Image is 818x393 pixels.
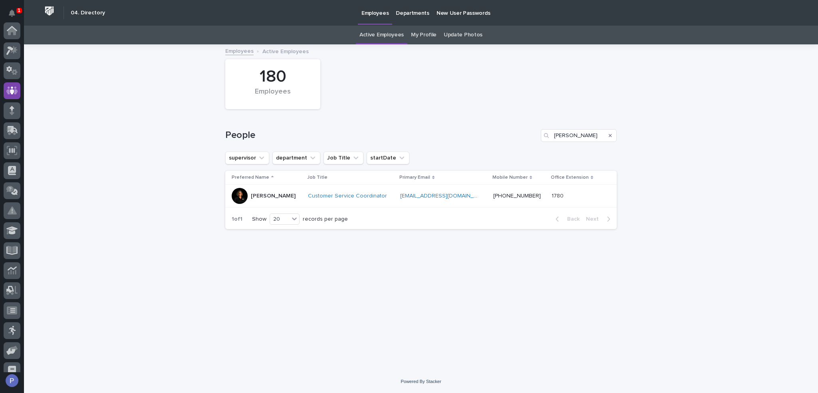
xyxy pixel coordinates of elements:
a: Active Employees [359,26,404,44]
button: Notifications [4,5,20,22]
span: Back [562,216,580,222]
a: Update Photos [444,26,482,44]
button: users-avatar [4,372,20,389]
input: Search [541,129,617,142]
a: [EMAIL_ADDRESS][DOMAIN_NAME] [400,193,490,199]
p: 1 [18,8,20,13]
button: department [272,152,320,164]
p: Mobile Number [492,173,528,182]
p: Primary Email [399,173,430,182]
button: supervisor [225,152,269,164]
button: Job Title [324,152,363,164]
p: [PERSON_NAME] [251,193,296,199]
a: [PHONE_NUMBER] [493,193,541,199]
div: 20 [270,215,289,223]
p: 1780 [552,191,565,199]
button: Next [583,215,617,223]
div: Notifications1 [10,10,20,22]
button: startDate [367,152,409,164]
div: 180 [239,67,307,87]
tr: [PERSON_NAME]Customer Service Coordinator [EMAIL_ADDRESS][DOMAIN_NAME] [PHONE_NUMBER]17801780 [225,185,617,207]
button: Back [549,215,583,223]
p: Job Title [307,173,328,182]
div: Employees [239,88,307,104]
p: Preferred Name [232,173,269,182]
p: records per page [303,216,348,223]
p: Active Employees [262,46,309,55]
p: Show [252,216,266,223]
p: Office Extension [551,173,589,182]
a: Customer Service Coordinator [308,193,387,199]
a: Powered By Stacker [401,379,441,384]
a: My Profile [411,26,437,44]
p: 1 of 1 [225,209,249,229]
h1: People [225,130,538,141]
span: Next [586,216,604,222]
h2: 04. Directory [71,10,105,16]
img: Workspace Logo [42,4,57,18]
a: Employees [225,46,254,55]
